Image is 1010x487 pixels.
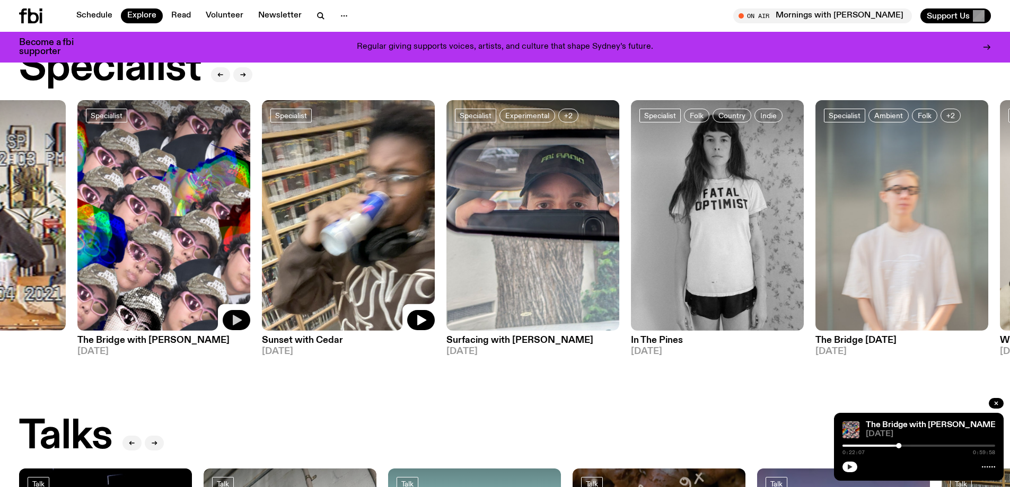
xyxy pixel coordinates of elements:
a: Explore [121,8,163,23]
button: +2 [558,109,578,122]
a: The Bridge [DATE][DATE] [815,331,988,356]
a: Newsletter [252,8,308,23]
a: Folk [912,109,937,122]
a: Volunteer [199,8,250,23]
span: +2 [946,111,955,119]
span: [DATE] [77,347,250,356]
span: 0:59:58 [973,450,995,455]
span: Specialist [275,111,307,119]
a: In The Pines[DATE] [631,331,804,356]
span: Experimental [505,111,549,119]
span: [DATE] [631,347,804,356]
h3: Surfacing with [PERSON_NAME] [446,336,619,345]
h2: Specialist [19,48,200,88]
h3: The Bridge [DATE] [815,336,988,345]
h3: Sunset with Cedar [262,336,435,345]
a: Ambient [868,109,909,122]
span: Folk [690,111,704,119]
span: [DATE] [262,347,435,356]
span: Folk [918,111,932,119]
span: [DATE] [815,347,988,356]
span: +2 [564,111,573,119]
span: [DATE] [866,430,995,438]
button: On AirMornings with [PERSON_NAME] [733,8,912,23]
h3: In The Pines [631,336,804,345]
a: Indie [754,109,783,122]
span: Ambient [874,111,903,119]
p: Regular giving supports voices, artists, and culture that shape Sydney’s future. [357,42,653,52]
a: Experimental [499,109,555,122]
h3: Become a fbi supporter [19,38,87,56]
span: 0:22:07 [842,450,865,455]
a: The Bridge with [PERSON_NAME][DATE] [77,331,250,356]
span: Indie [760,111,777,119]
a: Read [165,8,197,23]
a: Specialist [270,109,312,122]
button: Support Us [920,8,991,23]
a: Specialist [86,109,127,122]
button: +2 [941,109,961,122]
span: Specialist [644,111,676,119]
h2: Talks [19,417,112,457]
a: Folk [684,109,709,122]
a: Schedule [70,8,119,23]
span: Specialist [91,111,122,119]
a: Specialist [639,109,681,122]
a: Sunset with Cedar[DATE] [262,331,435,356]
a: The Bridge with [PERSON_NAME] [866,421,998,429]
a: Specialist [824,109,865,122]
img: Mara stands in front of a frosted glass wall wearing a cream coloured t-shirt and black glasses. ... [815,100,988,331]
span: Support Us [927,11,970,21]
h3: The Bridge with [PERSON_NAME] [77,336,250,345]
a: Surfacing with [PERSON_NAME][DATE] [446,331,619,356]
a: Country [713,109,751,122]
span: Country [718,111,745,119]
span: Specialist [460,111,491,119]
a: Specialist [455,109,496,122]
span: [DATE] [446,347,619,356]
span: Specialist [829,111,860,119]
